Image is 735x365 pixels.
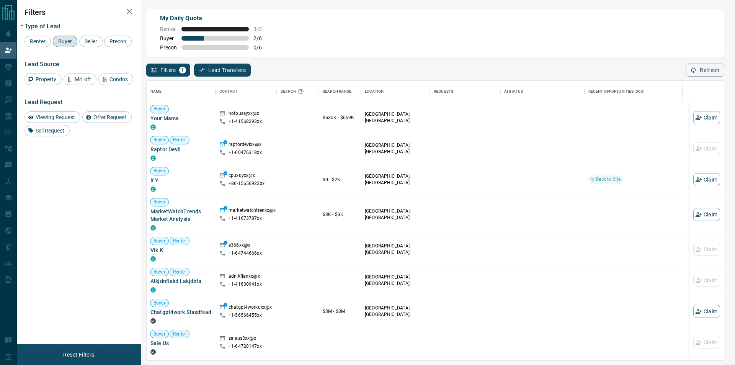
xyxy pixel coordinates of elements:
[170,331,189,337] span: Renter
[56,38,75,44] span: Buyer
[229,242,250,250] p: e366xx@x
[24,61,59,68] span: Lead Source
[229,141,261,149] p: raptordevixx@x
[150,246,212,254] span: Vik K
[253,26,270,32] span: 3 / 3
[150,208,212,223] span: MarketWatchTrends Market Analysis
[150,339,212,347] span: Sale Us
[150,331,168,337] span: Buyer
[72,76,94,82] span: MrLoft
[170,238,189,244] span: Renter
[150,124,156,130] div: condos.ca
[693,305,720,318] button: Claim
[82,111,132,123] div: Offer Request
[365,142,426,155] p: [GEOGRAPHIC_DATA], [GEOGRAPHIC_DATA]
[160,35,177,41] span: Buyer
[229,118,262,125] p: +1- 41568293xx
[150,256,156,262] div: condos.ca
[323,114,357,121] p: $635K - $659K
[64,74,96,85] div: MrLoft
[91,114,129,120] span: Offer Request
[229,207,276,215] p: marketwatchtrenxx@x
[170,137,189,143] span: Renter
[253,35,270,41] span: 2 / 6
[150,187,156,192] div: condos.ca
[365,111,426,124] p: [GEOGRAPHIC_DATA], [GEOGRAPHIC_DATA]
[147,81,216,102] div: Name
[160,14,270,23] p: My Daily Quota
[24,23,60,30] span: Type of Lead
[33,114,78,120] span: Viewing Request
[434,81,453,102] div: Requests
[323,211,357,218] p: $3K - $3K
[107,38,129,44] span: Precon
[150,81,162,102] div: Name
[150,106,168,112] span: Buyer
[229,273,260,281] p: adnlkfjanxx@x
[253,44,270,51] span: 0 / 6
[693,173,720,186] button: Claim
[150,225,156,231] div: condos.ca
[319,81,361,102] div: Search Range
[229,304,272,312] p: chatgpt4workuxx@x
[593,176,624,183] span: Back to Site
[323,81,352,102] div: Search Range
[229,335,256,343] p: saleus3xx@x
[82,38,100,44] span: Seller
[150,137,168,143] span: Buyer
[365,305,426,318] p: [GEOGRAPHIC_DATA], [GEOGRAPHIC_DATA]
[107,76,131,82] span: Condos
[150,115,212,122] span: Your Mama
[585,81,683,102] div: Recent Opportunities (30d)
[588,81,645,102] div: Recent Opportunities (30d)
[229,180,265,187] p: +86- 15656922xx
[146,64,190,77] button: Filters1
[24,98,62,106] span: Lead Request
[504,81,523,102] div: AI Status
[229,281,262,288] p: +1- 41630941xx
[365,173,426,186] p: [GEOGRAPHIC_DATA], [GEOGRAPHIC_DATA]
[323,308,357,315] p: $3M - $3M
[229,343,262,350] p: +1- 64728147xx
[150,300,168,306] span: Buyer
[281,81,306,102] div: Search
[160,44,177,51] span: Precon
[229,215,262,222] p: +1- 41673787xx
[150,287,156,293] div: condos.ca
[150,199,168,205] span: Buyer
[693,208,720,221] button: Claim
[104,36,132,47] div: Precon
[24,111,80,123] div: Viewing Request
[24,74,62,85] div: Property
[229,172,255,180] p: cpuxuyxx@x
[150,308,212,316] span: Chatgpt4work Sfasdfsad
[365,274,426,287] p: [GEOGRAPHIC_DATA], [GEOGRAPHIC_DATA]
[219,81,237,102] div: Contact
[53,36,77,47] div: Buyer
[430,81,500,102] div: Requests
[361,81,430,102] div: Location
[229,110,260,118] p: hotbussyxx@x
[150,155,156,161] div: condos.ca
[170,269,189,275] span: Renter
[150,168,168,174] span: Buyer
[229,149,262,156] p: +1- 60476318xx
[365,208,426,221] p: [GEOGRAPHIC_DATA], [GEOGRAPHIC_DATA]
[160,26,177,32] span: Renter
[150,146,212,153] span: Raptor Devil
[150,238,168,244] span: Buyer
[150,318,156,324] div: mrloft.ca
[24,36,51,47] div: Renter
[27,38,48,44] span: Renter
[686,64,724,77] button: Refresh
[150,349,156,355] div: mrloft.ca
[33,76,59,82] span: Property
[24,8,133,17] h2: Filters
[216,81,277,102] div: Contact
[150,269,168,275] span: Buyer
[180,67,185,73] span: 1
[79,36,103,47] div: Seller
[24,125,70,136] div: Sell Request
[98,74,133,85] div: Condos
[33,128,67,134] span: Sell Request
